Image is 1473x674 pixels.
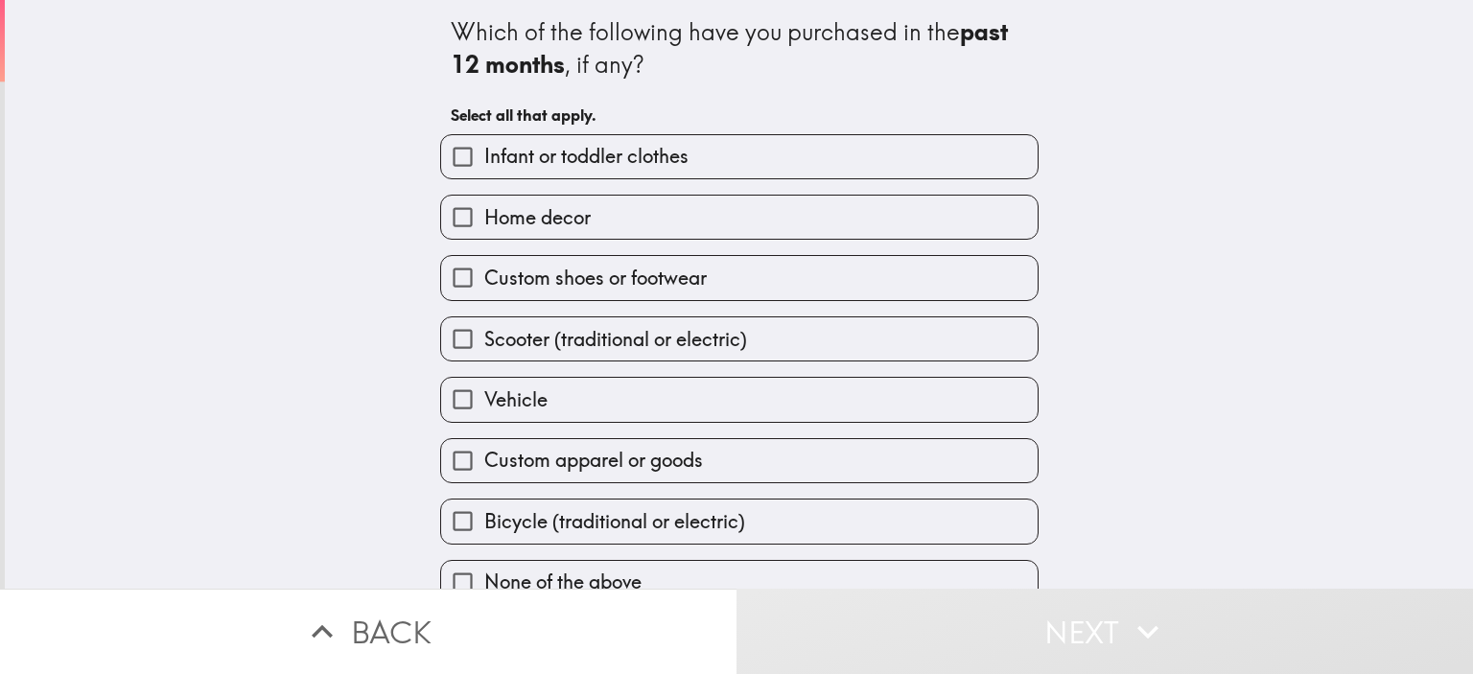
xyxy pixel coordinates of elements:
button: Custom apparel or goods [441,439,1038,482]
button: None of the above [441,561,1038,604]
button: Bicycle (traditional or electric) [441,500,1038,543]
span: Scooter (traditional or electric) [484,326,747,353]
h6: Select all that apply. [451,105,1028,126]
button: Next [736,589,1473,674]
span: Home decor [484,204,591,231]
div: Which of the following have you purchased in the , if any? [451,16,1028,81]
b: past 12 months [451,17,1014,79]
button: Custom shoes or footwear [441,256,1038,299]
button: Home decor [441,196,1038,239]
span: Custom apparel or goods [484,447,703,474]
button: Scooter (traditional or electric) [441,317,1038,360]
span: Vehicle [484,386,548,413]
span: Bicycle (traditional or electric) [484,508,745,535]
button: Vehicle [441,378,1038,421]
span: None of the above [484,569,642,595]
span: Infant or toddler clothes [484,143,689,170]
span: Custom shoes or footwear [484,265,707,291]
button: Infant or toddler clothes [441,135,1038,178]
